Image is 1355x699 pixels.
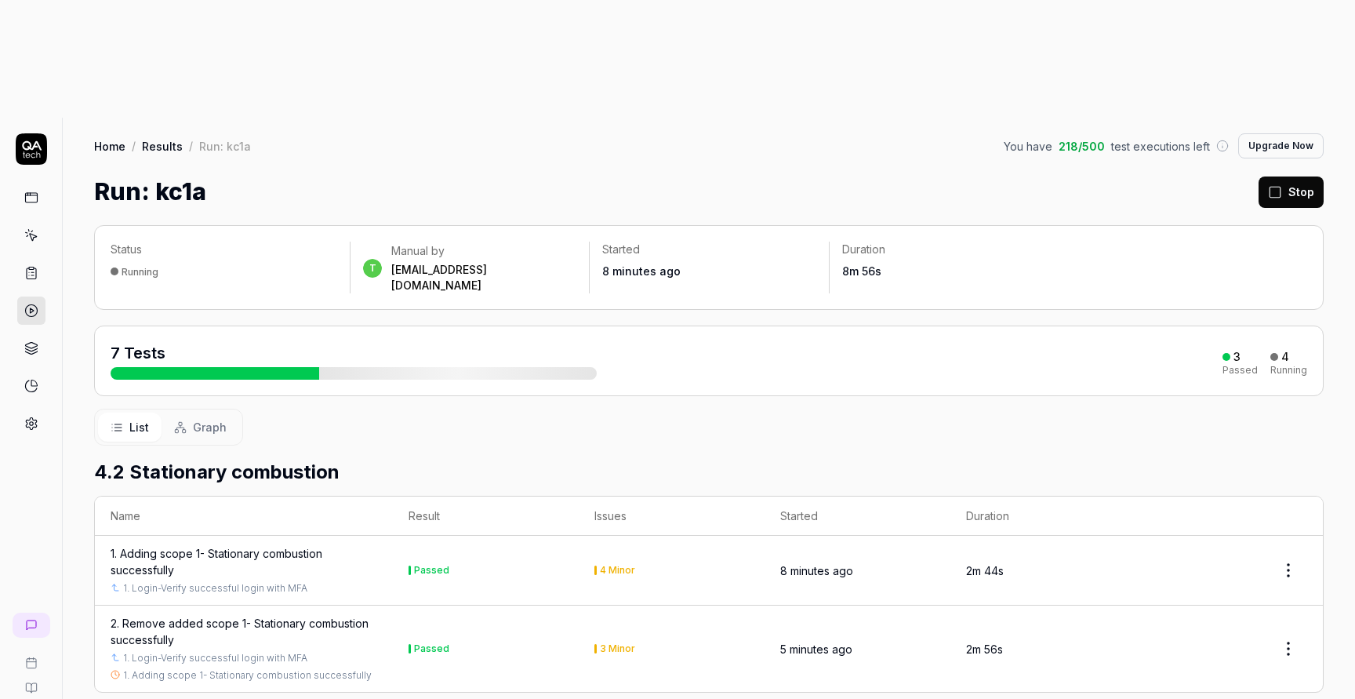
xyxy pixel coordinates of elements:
[966,564,1004,577] time: 2m 44s
[966,643,1003,656] time: 2m 56s
[111,242,337,257] p: Status
[6,669,56,694] a: Documentation
[189,138,193,154] div: /
[111,344,165,362] span: 7 Tests
[579,497,765,536] th: Issues
[199,138,251,154] div: Run: kc1a
[111,615,377,648] a: 2. Remove added scope 1- Stationary combustion successfully
[765,497,950,536] th: Started
[950,497,1136,536] th: Duration
[780,643,852,656] time: 5 minutes ago
[6,644,56,669] a: Book a call with us
[1111,138,1210,155] span: test executions left
[602,242,816,257] p: Started
[122,266,158,278] div: Running
[602,264,681,278] time: 8 minutes ago
[1270,366,1307,375] div: Running
[414,566,449,575] div: Passed
[94,138,125,154] a: Home
[842,264,881,278] time: 8m 56s
[1004,138,1052,155] span: You have
[391,262,576,293] div: [EMAIL_ADDRESS][DOMAIN_NAME]
[391,243,576,259] div: Manual by
[1222,366,1258,375] div: Passed
[193,419,227,435] span: Graph
[363,259,382,278] span: t
[1259,177,1324,208] button: Stop
[600,644,635,653] div: 3 Minor
[393,497,579,536] th: Result
[162,413,239,442] button: Graph
[1233,350,1241,364] div: 3
[94,458,1324,486] h2: 4.2 Stationary combustion
[129,419,149,435] span: List
[1238,133,1324,158] button: Upgrade Now
[98,413,162,442] button: List
[94,174,206,209] h1: Run: kc1a
[780,564,853,577] time: 8 minutes ago
[1281,350,1289,364] div: 4
[414,644,449,653] div: Passed
[600,566,635,575] div: 4 Minor
[123,651,307,665] a: 1. Login-Verify successful login with MFA
[132,138,136,154] div: /
[842,242,1055,257] p: Duration
[13,613,50,638] a: New conversation
[123,581,307,595] a: 1. Login-Verify successful login with MFA
[123,668,372,683] a: 1. Adding scope 1- Stationary combustion successfully
[142,138,183,154] a: Results
[1059,138,1105,155] span: 218 / 500
[111,545,377,578] a: 1. Adding scope 1- Stationary combustion successfully
[95,497,393,536] th: Name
